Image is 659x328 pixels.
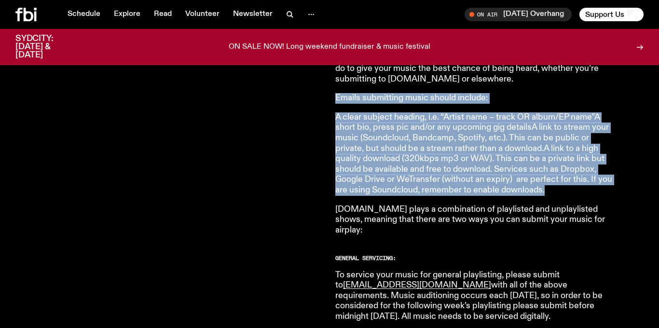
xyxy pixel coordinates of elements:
h3: SYDCITY: [DATE] & [DATE] [15,35,77,59]
p: [DOMAIN_NAME] plays a combination of playlisted and unplaylisted shows, meaning that there are tw... [335,205,613,236]
a: [EMAIL_ADDRESS][DOMAIN_NAME] [343,281,491,289]
p: A clear subject heading, i.e. “Artist name – track OR album/EP name”A short bio, press pic and/or... [335,112,613,196]
a: Explore [108,8,146,21]
button: On Air[DATE] Overhang [465,8,572,21]
a: Read [148,8,178,21]
p: To service your music for general playlisting, please submit to with all of the above requirement... [335,270,613,322]
p: Emails submitting music should include: [335,93,613,104]
a: Newsletter [227,8,278,21]
p: ON SALE NOW! Long weekend fundraiser & music festival [229,43,430,52]
a: Volunteer [179,8,225,21]
button: Support Us [579,8,644,21]
strong: GENERAL SERVICING: [335,254,396,262]
span: Support Us [585,10,624,19]
a: Schedule [62,8,106,21]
